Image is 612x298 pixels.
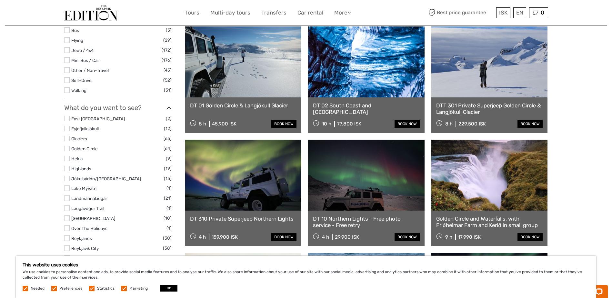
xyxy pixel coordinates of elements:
span: Best price guarantee [427,7,495,18]
span: (15) [164,175,172,182]
a: East [GEOGRAPHIC_DATA] [71,116,125,121]
span: 0 [540,9,545,16]
span: (7) [166,254,172,262]
a: Landmannalaugar [71,196,107,201]
span: (1) [166,224,172,232]
a: [GEOGRAPHIC_DATA] [71,216,115,221]
span: (19) [164,165,172,172]
a: DT 10 Northern Lights - Free photo service - Free retry [313,215,420,229]
a: book now [517,233,543,241]
button: Open LiveChat chat widget [74,10,82,18]
span: 9 h [445,234,452,240]
span: (58) [163,244,172,252]
button: OK [160,285,177,292]
img: The Reykjavík Edition [64,5,118,21]
a: book now [395,120,420,128]
span: (12) [164,125,172,132]
span: (2) [166,115,172,122]
span: (21) [164,194,172,202]
label: Preferences [59,286,82,291]
a: Jeep / 4x4 [71,48,94,53]
div: EN [513,7,526,18]
h5: This website uses cookies [23,262,589,268]
span: (3) [166,26,172,34]
label: Needed [31,286,45,291]
a: Glaciers [71,136,87,141]
div: 17.990 ISK [458,234,481,240]
a: Jökulsárlón/[GEOGRAPHIC_DATA] [71,176,141,181]
span: (1) [166,204,172,212]
span: (10) [164,214,172,222]
a: Hekla [71,156,83,161]
a: Transfers [261,8,286,17]
div: 29.900 ISK [335,234,359,240]
span: (176) [162,56,172,64]
span: (65) [164,135,172,142]
a: Reykjavík City [71,246,99,251]
a: Reykjanes [71,236,92,241]
span: (1) [166,184,172,192]
a: book now [395,233,420,241]
div: We use cookies to personalise content and ads, to provide social media features and to analyse ou... [16,256,596,298]
span: (30) [163,234,172,242]
a: Car rental [297,8,323,17]
a: DT 01 Golden Circle & Langjökull Glacier [190,102,297,109]
a: Golden Circle and Waterfalls, with Friðheimar Farm and Kerið in small group [436,215,543,229]
span: 10 h [322,121,331,127]
span: 4 h [199,234,206,240]
a: Laugavegur Trail [71,206,104,211]
a: Walking [71,88,86,93]
h3: What do you want to see? [64,104,172,112]
span: 8 h [445,121,453,127]
a: Tours [185,8,199,17]
a: Golden Circle [71,146,98,151]
a: Highlands [71,166,91,171]
a: Mini Bus / Car [71,58,99,63]
div: 229.500 ISK [458,121,486,127]
span: 4 h [322,234,329,240]
span: (64) [164,145,172,152]
span: (45) [164,66,172,74]
a: Over The Holidays [71,226,107,231]
span: 8 h [199,121,206,127]
a: Lake Mývatn [71,186,96,191]
span: (29) [163,36,172,44]
div: 45.900 ISK [212,121,236,127]
p: Chat now [9,11,73,16]
a: DTT 301 Private Superjeep Golden Circle & Langjökull Glacier [436,102,543,115]
a: DT 02 South Coast and [GEOGRAPHIC_DATA] [313,102,420,115]
div: 77.800 ISK [337,121,361,127]
a: book now [517,120,543,128]
span: ISK [499,9,507,16]
a: Other / Non-Travel [71,68,109,73]
label: Marketing [129,286,148,291]
a: Multi-day tours [210,8,250,17]
a: book now [271,233,296,241]
label: Statistics [97,286,115,291]
span: (52) [163,76,172,84]
a: book now [271,120,296,128]
a: Bus [71,28,79,33]
span: (9) [166,155,172,162]
a: Flying [71,38,83,43]
a: DT 310 Private Superjeep Northern Lights [190,215,297,222]
span: (31) [164,86,172,94]
span: (172) [162,46,172,54]
div: 159.900 ISK [212,234,238,240]
a: More [334,8,351,17]
a: Self-Drive [71,78,92,83]
a: Eyjafjallajökull [71,126,99,131]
